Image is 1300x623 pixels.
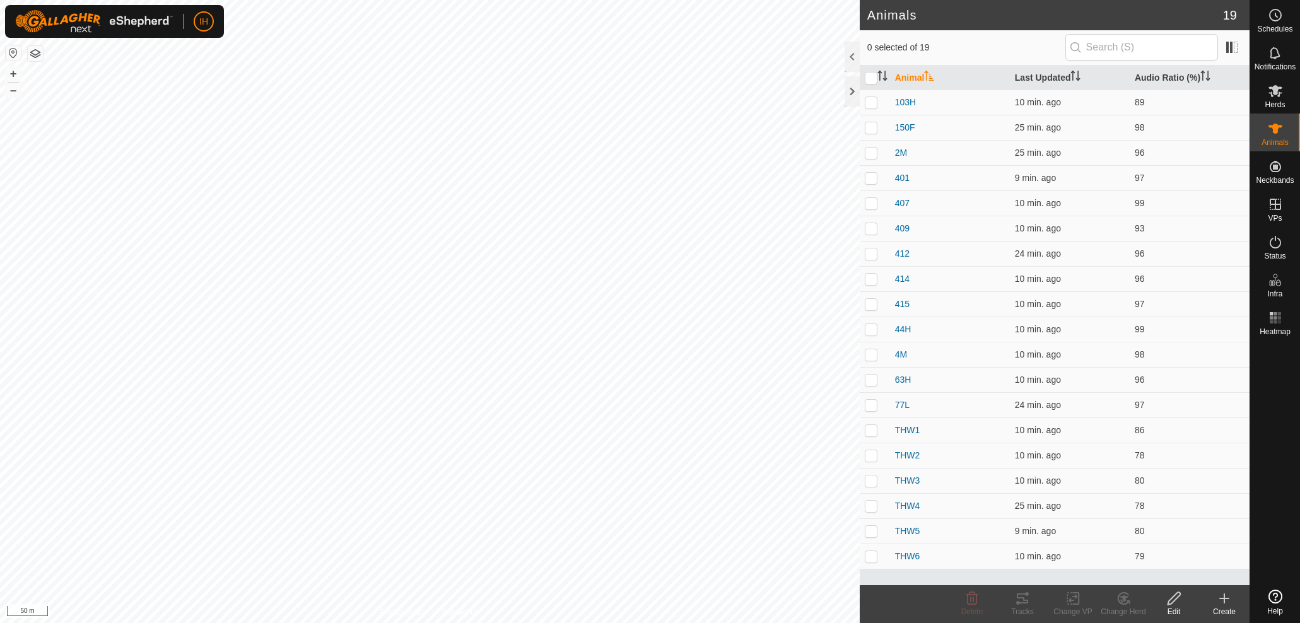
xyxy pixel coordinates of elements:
[1015,400,1061,410] span: Oct 14, 2025, 10:37 AM
[1135,299,1145,309] span: 97
[895,298,910,311] span: 415
[895,96,916,109] span: 103H
[15,10,173,33] img: Gallagher Logo
[1135,97,1145,107] span: 89
[1135,375,1145,385] span: 96
[1015,198,1061,208] span: Oct 14, 2025, 10:51 AM
[1257,25,1292,33] span: Schedules
[1135,148,1145,158] span: 96
[895,247,910,260] span: 412
[1015,248,1061,259] span: Oct 14, 2025, 10:37 AM
[1015,349,1061,359] span: Oct 14, 2025, 10:51 AM
[1015,450,1061,460] span: Oct 14, 2025, 10:51 AM
[1256,177,1294,184] span: Neckbands
[1135,450,1145,460] span: 78
[895,146,907,160] span: 2M
[1135,526,1145,536] span: 80
[1135,475,1145,486] span: 80
[6,83,21,98] button: –
[1015,223,1061,233] span: Oct 14, 2025, 10:51 AM
[1135,173,1145,183] span: 97
[1135,198,1145,208] span: 99
[1135,324,1145,334] span: 99
[1098,606,1149,617] div: Change Herd
[1015,375,1061,385] span: Oct 14, 2025, 10:51 AM
[199,15,208,28] span: IH
[895,197,910,210] span: 407
[442,607,479,618] a: Contact Us
[895,550,920,563] span: THW6
[890,66,1010,90] th: Animal
[895,323,911,336] span: 44H
[1065,34,1218,61] input: Search (S)
[1015,274,1061,284] span: Oct 14, 2025, 10:51 AM
[997,606,1048,617] div: Tracks
[1267,290,1282,298] span: Infra
[867,41,1065,54] span: 0 selected of 19
[1048,606,1098,617] div: Change VP
[1135,425,1145,435] span: 86
[1267,607,1283,615] span: Help
[1135,551,1145,561] span: 79
[1015,475,1061,486] span: Oct 14, 2025, 10:51 AM
[895,222,910,235] span: 409
[1135,223,1145,233] span: 93
[895,121,915,134] span: 150F
[6,66,21,81] button: +
[1199,606,1250,617] div: Create
[895,373,911,387] span: 63H
[1260,328,1291,335] span: Heatmap
[380,607,427,618] a: Privacy Policy
[877,73,887,83] p-sorticon: Activate to sort
[28,46,43,61] button: Map Layers
[895,499,920,513] span: THW4
[895,272,910,286] span: 414
[1015,97,1061,107] span: Oct 14, 2025, 10:51 AM
[895,474,920,487] span: THW3
[1010,66,1130,90] th: Last Updated
[1262,139,1289,146] span: Animals
[867,8,1223,23] h2: Animals
[1200,73,1210,83] p-sorticon: Activate to sort
[1250,585,1300,620] a: Help
[1015,501,1061,511] span: Oct 14, 2025, 10:36 AM
[1015,299,1061,309] span: Oct 14, 2025, 10:51 AM
[895,348,907,361] span: 4M
[1135,274,1145,284] span: 96
[1268,214,1282,222] span: VPs
[1015,324,1061,334] span: Oct 14, 2025, 10:51 AM
[1130,66,1250,90] th: Audio Ratio (%)
[1070,73,1080,83] p-sorticon: Activate to sort
[1265,101,1285,108] span: Herds
[1255,63,1296,71] span: Notifications
[895,449,920,462] span: THW2
[1149,606,1199,617] div: Edit
[1015,173,1056,183] span: Oct 14, 2025, 10:51 AM
[924,73,934,83] p-sorticon: Activate to sort
[6,45,21,61] button: Reset Map
[1135,349,1145,359] span: 98
[1135,501,1145,511] span: 78
[1015,122,1061,132] span: Oct 14, 2025, 10:36 AM
[1015,551,1061,561] span: Oct 14, 2025, 10:51 AM
[1135,248,1145,259] span: 96
[1264,252,1285,260] span: Status
[895,399,910,412] span: 77L
[895,172,910,185] span: 401
[961,607,983,616] span: Delete
[1135,122,1145,132] span: 98
[1015,425,1061,435] span: Oct 14, 2025, 10:51 AM
[1135,400,1145,410] span: 97
[895,525,920,538] span: THW5
[1223,6,1237,25] span: 19
[1015,526,1056,536] span: Oct 14, 2025, 10:52 AM
[895,424,920,437] span: THW1
[1015,148,1061,158] span: Oct 14, 2025, 10:36 AM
